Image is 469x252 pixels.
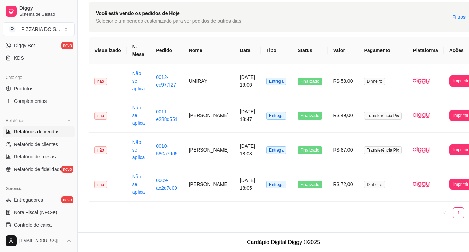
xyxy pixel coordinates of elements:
[3,233,75,249] button: [EMAIL_ADDRESS][DOMAIN_NAME]
[266,146,286,154] span: Entrega
[3,207,75,218] a: Nota Fiscal (NFC-e)
[413,176,430,193] img: diggy
[364,181,385,188] span: Dinheiro
[453,207,464,218] li: 1
[14,128,60,135] span: Relatórios de vendas
[234,64,261,98] td: [DATE] 19:06
[3,126,75,137] a: Relatórios de vendas
[234,37,261,64] th: Data
[183,133,234,167] td: [PERSON_NAME]
[439,207,450,218] button: left
[21,26,60,33] div: PIZZARIA DOIS ...
[234,98,261,133] td: [DATE] 18:47
[3,151,75,162] a: Relatório de mesas
[3,194,75,205] a: Entregadoresnovo
[3,22,75,36] button: Select a team
[3,3,75,19] a: DiggySistema de Gestão
[298,181,322,188] span: Finalizado
[183,64,234,98] td: UMIRAY
[14,98,47,105] span: Complementos
[94,78,107,85] span: não
[364,146,402,154] span: Transferência Pix
[14,166,62,173] span: Relatório de fidelidade
[298,78,322,85] span: Finalizado
[3,219,75,230] a: Controle de caixa
[234,167,261,202] td: [DATE] 18:05
[452,13,466,21] span: Filtros
[94,146,107,154] span: não
[439,207,450,218] li: Previous Page
[183,167,234,202] td: [PERSON_NAME]
[150,37,183,64] th: Pedido
[453,208,464,218] a: 1
[364,78,385,85] span: Dinheiro
[328,133,359,167] td: R$ 87,00
[3,183,75,194] div: Gerenciar
[9,26,16,33] span: P
[407,37,443,64] th: Plataforma
[266,112,286,120] span: Entrega
[132,174,145,195] a: Não se aplica
[156,109,177,122] a: 0011-e288d551
[89,37,127,64] th: Visualizado
[3,164,75,175] a: Relatório de fidelidadenovo
[156,74,176,88] a: 0012-ec977f27
[127,37,151,64] th: N. Mesa
[292,37,328,64] th: Status
[132,71,145,91] a: Não se aplica
[328,64,359,98] td: R$ 58,00
[413,107,430,124] img: diggy
[156,178,177,191] a: 0009-ac2d7c09
[19,11,72,17] span: Sistema de Gestão
[156,143,177,156] a: 0010-580a7dd5
[3,52,75,64] a: KDS
[3,72,75,83] div: Catálogo
[364,112,402,120] span: Transferência Pix
[261,37,292,64] th: Tipo
[94,181,107,188] span: não
[3,139,75,150] a: Relatório de clientes
[14,55,24,62] span: KDS
[3,40,75,51] a: Diggy Botnovo
[183,98,234,133] td: [PERSON_NAME]
[14,42,35,49] span: Diggy Bot
[266,78,286,85] span: Entrega
[19,238,64,244] span: [EMAIL_ADDRESS][DOMAIN_NAME]
[96,10,180,16] strong: Você está vendo os pedidos de Hoje
[19,5,72,11] span: Diggy
[14,196,43,203] span: Entregadores
[132,139,145,160] a: Não se aplica
[3,96,75,107] a: Complementos
[96,17,241,25] span: Selecione um período customizado para ver pedidos de outros dias
[328,98,359,133] td: R$ 49,00
[14,221,52,228] span: Controle de caixa
[443,211,447,215] span: left
[132,105,145,126] a: Não se aplica
[14,141,58,148] span: Relatório de clientes
[266,181,286,188] span: Entrega
[14,209,57,216] span: Nota Fiscal (NFC-e)
[358,37,407,64] th: Pagamento
[328,37,359,64] th: Valor
[14,85,33,92] span: Produtos
[3,83,75,94] a: Produtos
[6,118,24,123] span: Relatórios
[183,37,234,64] th: Nome
[413,72,430,90] img: diggy
[298,146,322,154] span: Finalizado
[328,167,359,202] td: R$ 72,00
[298,112,322,120] span: Finalizado
[234,133,261,167] td: [DATE] 18:08
[94,112,107,120] span: não
[413,141,430,158] img: diggy
[14,153,56,160] span: Relatório de mesas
